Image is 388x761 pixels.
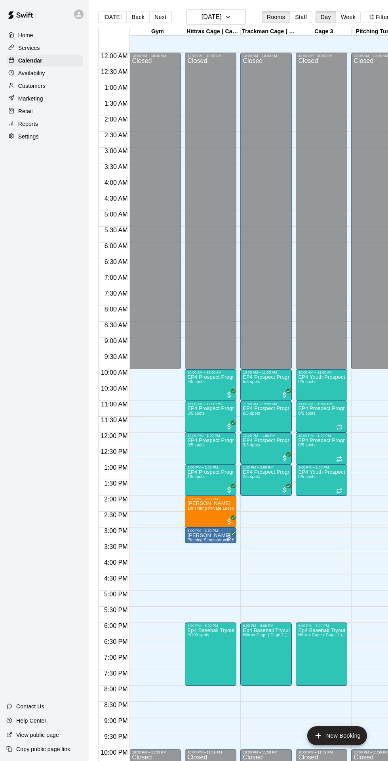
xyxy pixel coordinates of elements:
[243,434,289,438] div: 12:00 PM – 1:00 PM
[185,53,236,369] div: 12:00 AM – 10:00 AM: Closed
[102,607,130,613] span: 5:30 PM
[240,433,292,464] div: 12:00 PM – 1:00 PM: EP4 Prospect Program Hitting ( ages 13-15 )
[102,480,130,487] span: 1:30 PM
[102,638,130,645] span: 6:30 PM
[298,443,316,447] span: 0/5 spots filled
[99,68,130,75] span: 12:30 AM
[225,518,233,526] span: All customers have paid
[18,31,33,39] p: Home
[298,624,345,628] div: 6:00 PM – 8:00 PM
[99,749,129,756] span: 10:00 PM
[103,274,130,281] span: 7:00 AM
[187,434,234,438] div: 12:00 PM – 1:00 PM
[240,401,292,433] div: 11:00 AM – 12:00 PM: EP4 Prospect Program Hitting ( ages 13-15 )
[187,411,205,416] span: 3/5 spots filled
[185,433,236,464] div: 12:00 PM – 1:00 PM: EP4 Prospect Program Hitting ( 16u+ Slot )
[6,131,83,142] a: Settings
[16,731,59,739] p: View public page
[16,717,46,725] p: Help Center
[126,11,150,23] button: Back
[240,622,292,686] div: 6:00 PM – 8:00 PM: Ep4 Baseball Tryouts
[241,28,296,36] div: Trackman Cage ( Cage 2 )
[243,474,260,479] span: 2/5 spots filled
[225,391,233,399] span: All customers have paid
[298,402,345,406] div: 11:00 AM – 12:00 PM
[18,82,46,90] p: Customers
[102,559,130,566] span: 4:00 PM
[281,486,289,494] span: All customers have paid
[103,195,130,202] span: 4:30 AM
[281,391,289,399] span: All customers have paid
[336,11,361,23] button: Week
[298,380,316,384] span: 0/5 spots filled
[102,575,130,582] span: 4:30 PM
[18,69,45,77] p: Availability
[132,54,179,58] div: 12:00 AM – 10:00 AM
[99,417,130,423] span: 11:30 AM
[185,369,236,401] div: 10:00 AM – 11:00 AM: EP4 Prospect Program Hitting ( 16u+ Slot )
[187,474,205,479] span: 1/5 spots filled
[186,9,246,25] button: [DATE]
[18,133,39,140] p: Settings
[316,11,336,23] button: Day
[296,53,347,369] div: 12:00 AM – 10:00 AM: Closed
[16,745,70,753] p: Copy public page link
[102,496,130,503] span: 2:00 PM
[99,53,130,59] span: 12:00 AM
[102,622,130,629] span: 6:00 PM
[103,116,130,123] span: 2:00 AM
[99,385,130,392] span: 10:30 AM
[18,95,43,102] p: Marketing
[240,369,292,401] div: 10:00 AM – 11:00 AM: EP4 Prospect Program Hitting ( ages 13-15 )
[296,464,347,496] div: 1:00 PM – 2:00 PM: EP4 Youth Prospect Program ages 11-12
[6,80,83,92] div: Customers
[243,750,289,754] div: 10:00 PM – 11:59 PM
[103,179,130,186] span: 4:00 AM
[103,306,130,313] span: 8:00 AM
[243,443,260,447] span: 3/5 spots filled
[6,42,83,54] a: Services
[243,633,355,637] span: Hittrax Cage ( Cage 1 ), Trackman Cage ( Cage 2 ), Cage 3
[187,506,236,510] span: 1hr Hitting Private Lesson
[298,465,345,469] div: 1:00 PM – 2:00 PM
[6,93,83,104] a: Marketing
[296,622,347,686] div: 6:00 PM – 8:00 PM: Ep4 Baseball Tryouts
[202,11,222,23] h6: [DATE]
[187,750,234,754] div: 10:00 PM – 11:59 PM
[225,533,233,541] span: All customers have paid
[130,28,185,36] div: Gym
[298,54,345,58] div: 12:00 AM – 10:00 AM
[6,105,83,117] a: Retail
[103,132,130,139] span: 2:30 AM
[99,433,129,439] span: 12:00 PM
[99,448,129,455] span: 12:30 PM
[18,44,40,52] p: Services
[336,456,342,462] span: Recurring event
[307,726,367,745] button: add
[225,486,233,494] span: All customers have paid
[103,211,130,218] span: 5:00 AM
[243,624,289,628] div: 6:00 PM – 8:00 PM
[243,54,289,58] div: 12:00 AM – 10:00 AM
[149,11,171,23] button: Next
[6,55,83,66] div: Calendar
[18,57,42,65] p: Calendar
[132,750,179,754] div: 10:00 PM – 11:59 PM
[187,443,205,447] span: 0/5 spots filled
[187,633,209,637] span: 0/100 spots filled
[102,654,130,661] span: 7:00 PM
[262,11,290,23] button: Rooms
[185,496,236,528] div: 2:00 PM – 3:00 PM: 1hr Hitting Private Lesson
[187,54,234,58] div: 12:00 AM – 10:00 AM
[103,338,130,344] span: 9:00 AM
[243,465,289,469] div: 1:00 PM – 2:00 PM
[6,118,83,130] a: Reports
[102,717,130,724] span: 9:00 PM
[99,369,130,376] span: 10:00 AM
[6,67,83,79] div: Availability
[187,465,234,469] div: 1:00 PM – 2:00 PM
